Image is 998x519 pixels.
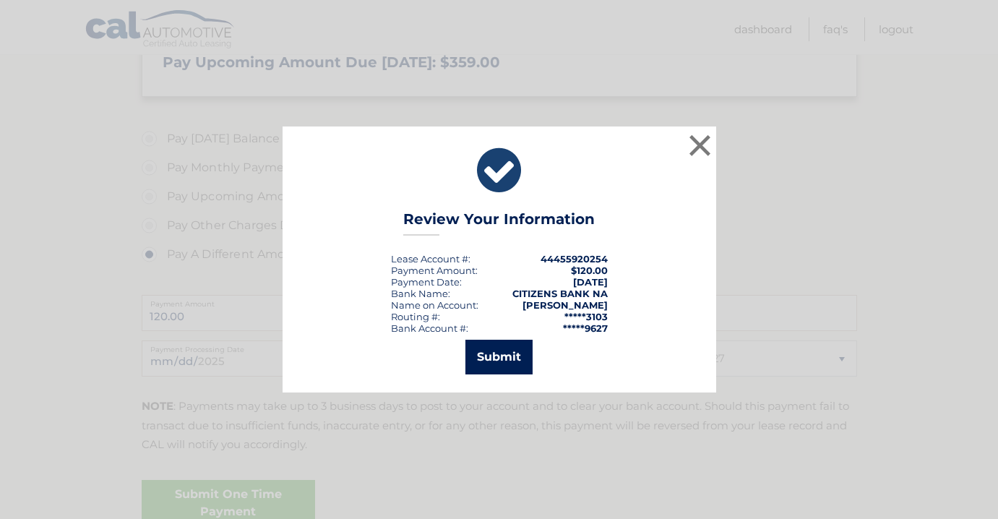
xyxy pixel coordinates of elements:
[512,288,608,299] strong: CITIZENS BANK NA
[391,276,462,288] div: :
[686,131,715,160] button: ×
[391,311,440,322] div: Routing #:
[522,299,608,311] strong: [PERSON_NAME]
[571,265,608,276] span: $120.00
[391,322,468,334] div: Bank Account #:
[391,288,450,299] div: Bank Name:
[465,340,533,374] button: Submit
[573,276,608,288] span: [DATE]
[391,276,460,288] span: Payment Date
[403,210,595,236] h3: Review Your Information
[541,253,608,265] strong: 44455920254
[391,253,470,265] div: Lease Account #:
[391,299,478,311] div: Name on Account:
[391,265,478,276] div: Payment Amount:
